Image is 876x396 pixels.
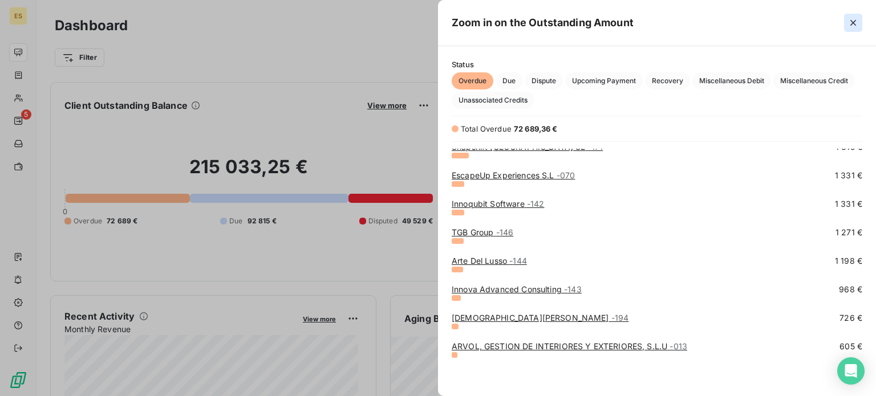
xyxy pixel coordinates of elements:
[835,198,862,210] span: 1 331 €
[692,72,771,89] button: Miscellaneous Debit
[525,72,563,89] button: Dispute
[773,72,855,89] button: Miscellaneous Credit
[839,284,862,295] span: 968 €
[452,142,603,152] a: Snapshift [GEOGRAPHIC_DATA] SL
[645,72,690,89] button: Recovery
[557,170,575,180] span: - 070
[452,284,582,294] a: Innova Advanced Consulting
[527,199,545,209] span: - 142
[835,170,862,181] span: 1 331 €
[836,141,862,153] span: 1 815 €
[461,124,512,133] span: Total Overdue
[509,256,527,266] span: - 144
[837,357,865,385] div: Open Intercom Messenger
[452,256,527,266] a: Arte Del Lusso
[835,255,862,267] span: 1 198 €
[839,312,862,324] span: 726 €
[836,227,862,238] span: 1 271 €
[839,341,862,352] span: 605 €
[452,170,575,180] a: EscapeUp Experiences S.L
[438,149,876,382] div: grid
[452,199,544,209] a: Innoqubit Software
[496,227,514,237] span: - 146
[670,341,687,351] span: - 013
[514,124,558,133] span: 72 689,36 €
[452,227,513,237] a: TGB Group
[565,72,643,89] button: Upcoming Payment
[452,72,493,89] button: Overdue
[496,72,522,89] button: Due
[452,341,687,351] a: ARVOL, GESTION DE INTERIORES Y EXTERIORES, S.L.U
[588,142,603,152] span: - 171
[452,313,628,322] a: [DEMOGRAPHIC_DATA][PERSON_NAME]
[452,15,634,31] h5: Zoom in on the Outstanding Amount
[564,284,582,294] span: - 143
[611,313,629,322] span: - 194
[452,92,534,109] button: Unassociated Credits
[452,60,862,69] span: Status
